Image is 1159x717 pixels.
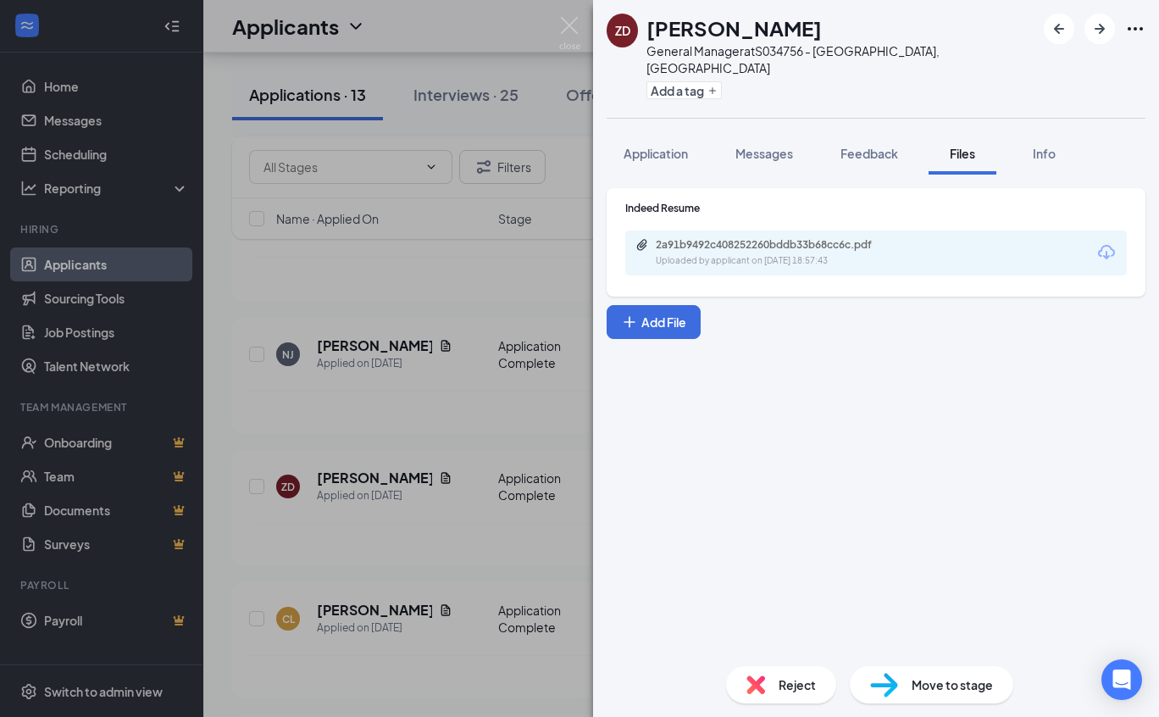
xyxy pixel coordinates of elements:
[1090,19,1110,39] svg: ArrowRight
[1044,14,1074,44] button: ArrowLeftNew
[656,238,893,252] div: 2a91b9492c408252260bddb33b68cc6c.pdf
[950,146,975,161] span: Files
[1049,19,1069,39] svg: ArrowLeftNew
[656,254,910,268] div: Uploaded by applicant on [DATE] 18:57:43
[635,238,910,268] a: Paperclip2a91b9492c408252260bddb33b68cc6c.pdfUploaded by applicant on [DATE] 18:57:43
[1084,14,1115,44] button: ArrowRight
[1033,146,1056,161] span: Info
[707,86,718,96] svg: Plus
[912,675,993,694] span: Move to stage
[635,238,649,252] svg: Paperclip
[1096,242,1117,263] svg: Download
[1125,19,1145,39] svg: Ellipses
[779,675,816,694] span: Reject
[624,146,688,161] span: Application
[735,146,793,161] span: Messages
[646,14,822,42] h1: [PERSON_NAME]
[840,146,898,161] span: Feedback
[615,22,630,39] div: ZD
[646,81,722,99] button: PlusAdd a tag
[621,314,638,331] svg: Plus
[646,42,1035,76] div: General Manager at S034756 - [GEOGRAPHIC_DATA], [GEOGRAPHIC_DATA]
[625,201,1127,215] div: Indeed Resume
[607,305,701,339] button: Add FilePlus
[1101,659,1142,700] div: Open Intercom Messenger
